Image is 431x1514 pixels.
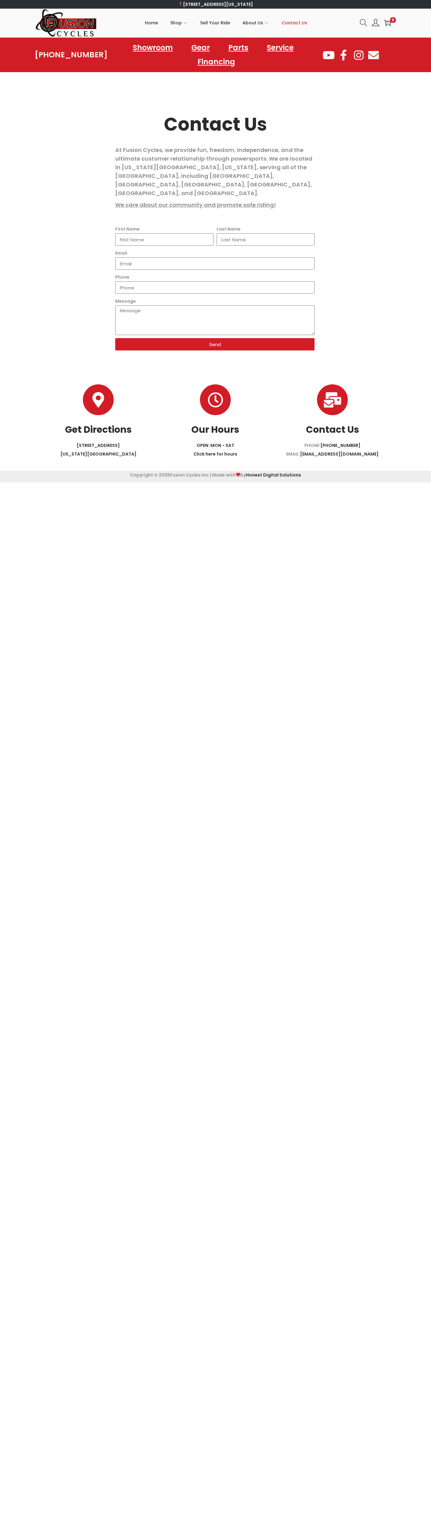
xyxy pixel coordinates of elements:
[35,9,97,37] img: Woostify retina logo
[108,41,322,69] nav: Menu
[200,15,230,31] span: Sell Your Ride
[300,451,379,457] a: [EMAIL_ADDRESS][DOMAIN_NAME]
[217,225,241,233] label: Last Name
[60,442,136,457] a: [STREET_ADDRESS][US_STATE][GEOGRAPHIC_DATA]
[242,15,263,31] span: About Us
[246,472,301,478] a: Honest Digital Solutions
[217,233,315,246] input: Last Name
[185,41,216,55] a: Gear
[306,423,359,436] a: Contact Us
[384,19,391,27] a: 0
[317,384,348,415] a: Contact Us
[222,41,254,55] a: Parts
[170,9,188,37] a: Shop
[115,257,315,270] input: Email
[35,51,108,59] a: [PHONE_NUMBER]
[115,297,136,305] label: Message
[170,15,182,31] span: Shop
[46,115,385,133] h2: Contact Us
[115,146,315,198] p: At Fusion Cycles, we provide fun, freedom, independence, and the ultimate customer relationship t...
[282,9,307,37] a: Contact Us
[282,15,307,31] span: Contact Us
[115,338,315,350] button: Send
[115,201,276,209] span: We care about our community and promote safe riding!
[115,225,140,233] label: First Name
[145,15,158,31] span: Home
[115,273,129,281] label: Phone
[274,441,391,458] p: PHONE: EMAIL:
[115,233,213,246] input: First Name
[178,2,183,6] img: 📍
[236,473,240,477] img: ❤
[170,472,210,478] span: Fusion Cycles Inc.
[193,442,237,457] a: OPEN: MON - SATClick here for hours
[178,1,253,7] a: [STREET_ADDRESS][US_STATE]
[83,384,114,415] a: Get Directions
[145,9,158,37] a: Home
[191,55,241,69] a: Financing
[97,9,355,37] nav: Primary navigation
[115,281,315,294] input: Only numbers and phone characters (#, -, *, etc) are accepted.
[320,442,360,448] a: [PHONE_NUMBER]
[242,9,269,37] a: About Us
[209,342,221,347] span: Send
[115,249,127,257] label: Email
[127,41,179,55] a: Showroom
[65,423,132,436] a: Get Directions
[200,384,231,415] a: Our Hours
[200,9,230,37] a: Sell Your Ride
[261,41,300,55] a: Service
[191,423,239,436] a: Our Hours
